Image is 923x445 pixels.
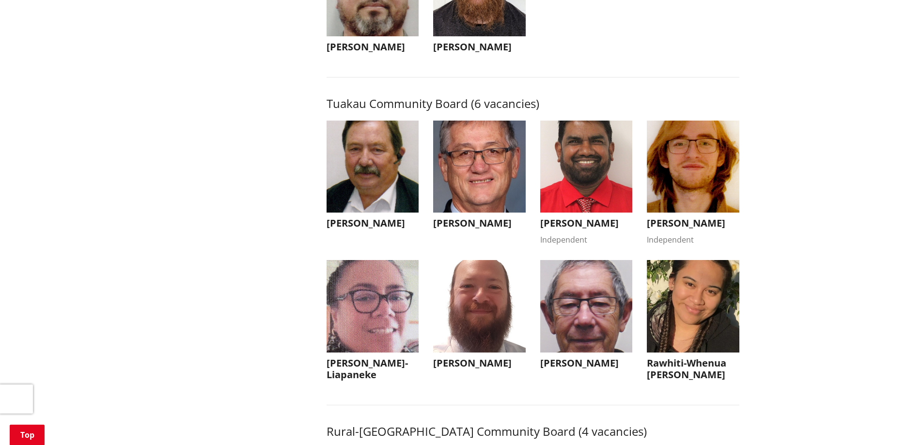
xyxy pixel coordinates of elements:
[433,121,526,213] img: WO-B-TU__BETTY_C__wojy3
[647,260,739,353] img: WO-B-TU__MATENA NGATAKI_R__MXv3T
[540,234,633,246] div: Independent
[327,260,419,385] button: [PERSON_NAME]-Liapaneke
[327,260,419,353] img: WO-B-TU__TEMA-LIAPANEKE_G__AtNkf
[327,121,419,213] img: WO-B-TU__GEE_R__TjtLa
[433,357,526,369] h3: [PERSON_NAME]
[10,425,45,445] a: Top
[433,217,526,229] h3: [PERSON_NAME]
[647,260,739,385] button: Rawhiti-Whenua [PERSON_NAME]
[647,217,739,229] h3: [PERSON_NAME]
[647,121,739,246] button: [PERSON_NAME] Independent
[540,217,633,229] h3: [PERSON_NAME]
[647,234,739,246] div: Independent
[540,260,633,353] img: WO-B-TU__COLEMAN_P__vVS9z
[327,97,739,111] h3: Tuakau Community Board (6 vacancies)
[540,121,633,213] img: WO-B-TU__KUMAR_D__o5Yns
[540,121,633,246] button: [PERSON_NAME] Independent
[327,121,419,234] button: [PERSON_NAME]
[647,357,739,381] h3: Rawhiti-Whenua [PERSON_NAME]
[647,121,739,213] img: WO-B-TU__HENDERSON_D__Fqpcs
[433,41,526,53] h3: [PERSON_NAME]
[327,41,419,53] h3: [PERSON_NAME]
[327,357,419,381] h3: [PERSON_NAME]-Liapaneke
[327,425,739,439] h3: Rural-[GEOGRAPHIC_DATA] Community Board (4 vacancies)
[433,121,526,234] button: [PERSON_NAME]
[327,217,419,229] h3: [PERSON_NAME]
[433,260,526,374] button: [PERSON_NAME]
[433,260,526,353] img: WO-B-TU__WATSON_L__PrrJq
[878,404,913,439] iframe: Messenger Launcher
[540,260,633,374] button: [PERSON_NAME]
[540,357,633,369] h3: [PERSON_NAME]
